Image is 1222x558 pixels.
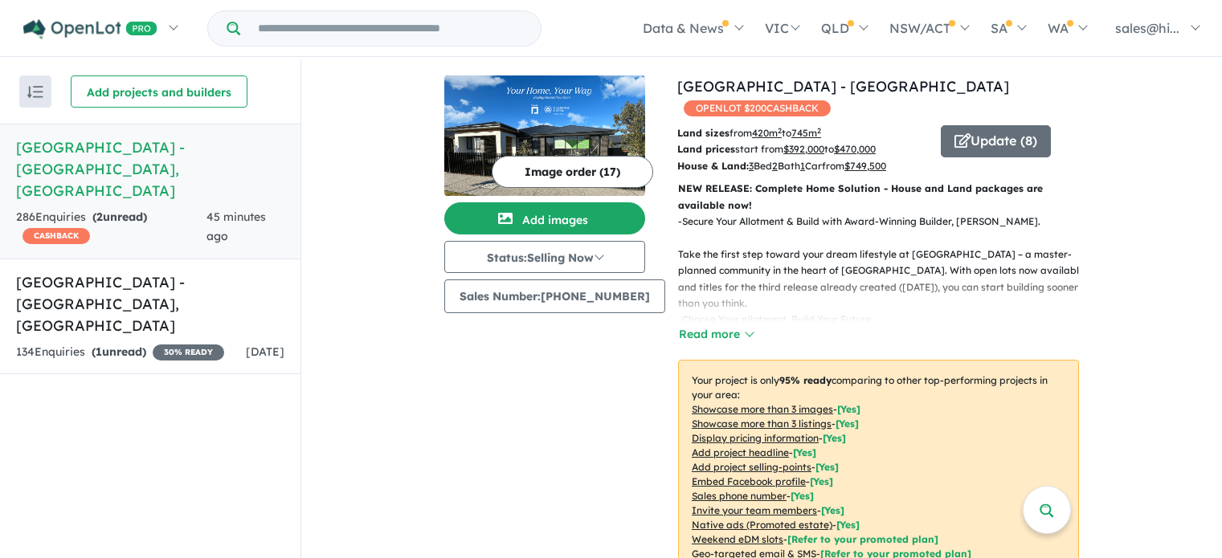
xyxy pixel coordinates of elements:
[71,75,247,108] button: Add projects and builders
[800,160,805,172] u: 1
[444,279,665,313] button: Sales Number:[PHONE_NUMBER]
[824,143,876,155] span: to
[817,126,821,135] sup: 2
[836,519,860,531] span: [Yes]
[96,210,103,224] span: 2
[444,241,645,273] button: Status:Selling Now
[92,344,146,359] strong: ( unread)
[444,75,645,196] img: Hillsview Green Estate - Angle Vale
[92,210,147,224] strong: ( unread)
[96,344,102,359] span: 1
[752,127,782,139] u: 420 m
[815,461,839,473] span: [ Yes ]
[772,160,778,172] u: 2
[941,125,1051,157] button: Update (8)
[677,143,735,155] b: Land prices
[206,210,266,243] span: 45 minutes ago
[692,432,819,444] u: Display pricing information
[677,160,749,172] b: House & Land:
[27,86,43,98] img: sort.svg
[783,143,824,155] u: $ 392,000
[23,19,157,39] img: Openlot PRO Logo White
[844,160,886,172] u: $ 749,500
[243,11,537,46] input: Try estate name, suburb, builder or developer
[692,417,832,430] u: Showcase more than 3 listings
[810,475,833,487] span: [ Yes ]
[246,344,284,359] span: [DATE]
[678,325,754,344] button: Read more
[749,160,754,172] u: 3
[793,446,816,458] span: [ Yes ]
[16,136,284,202] h5: [GEOGRAPHIC_DATA] - [GEOGRAPHIC_DATA] , [GEOGRAPHIC_DATA]
[16,208,206,246] div: 286 Enquir ies
[677,77,1009,96] a: [GEOGRAPHIC_DATA] - [GEOGRAPHIC_DATA]
[791,490,814,502] span: [ Yes ]
[677,141,929,157] p: start from
[821,504,844,516] span: [ Yes ]
[16,271,284,336] h5: [GEOGRAPHIC_DATA] - [GEOGRAPHIC_DATA] , [GEOGRAPHIC_DATA]
[444,202,645,234] button: Add images
[677,158,929,174] p: Bed Bath Car from
[791,127,821,139] u: 745 m
[692,475,806,487] u: Embed Facebook profile
[678,181,1079,214] p: NEW RELEASE: Complete Home Solution - House and Land packages are available now!
[677,125,929,141] p: from
[692,519,832,531] u: Native ads (Promoted estate)
[692,446,789,458] u: Add project headline
[787,533,938,545] span: [Refer to your promoted plan]
[684,100,831,116] span: OPENLOT $ 200 CASHBACK
[692,490,787,502] u: Sales phone number
[692,403,833,415] u: Showcase more than 3 images
[492,156,653,188] button: Image order (17)
[778,126,782,135] sup: 2
[779,374,832,386] b: 95 % ready
[837,403,860,415] span: [ Yes ]
[677,127,730,139] b: Land sizes
[22,228,90,244] span: CASHBACK
[678,312,1092,393] p: - Choose Your allotment, Build Your Future Whether you’re a first homebuyer, growing family, or l...
[16,343,224,362] div: 134 Enquir ies
[834,143,876,155] u: $ 470,000
[823,432,846,444] span: [ Yes ]
[1115,20,1179,36] span: sales@hi...
[692,533,783,545] u: Weekend eDM slots
[692,504,817,516] u: Invite your team members
[782,127,821,139] span: to
[692,461,811,473] u: Add project selling-points
[678,214,1092,312] p: - Secure Your Allotment & Build with Award-Winning Builder, [PERSON_NAME]. Take the first step to...
[153,344,224,360] span: 30 % READY
[836,417,859,430] span: [ Yes ]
